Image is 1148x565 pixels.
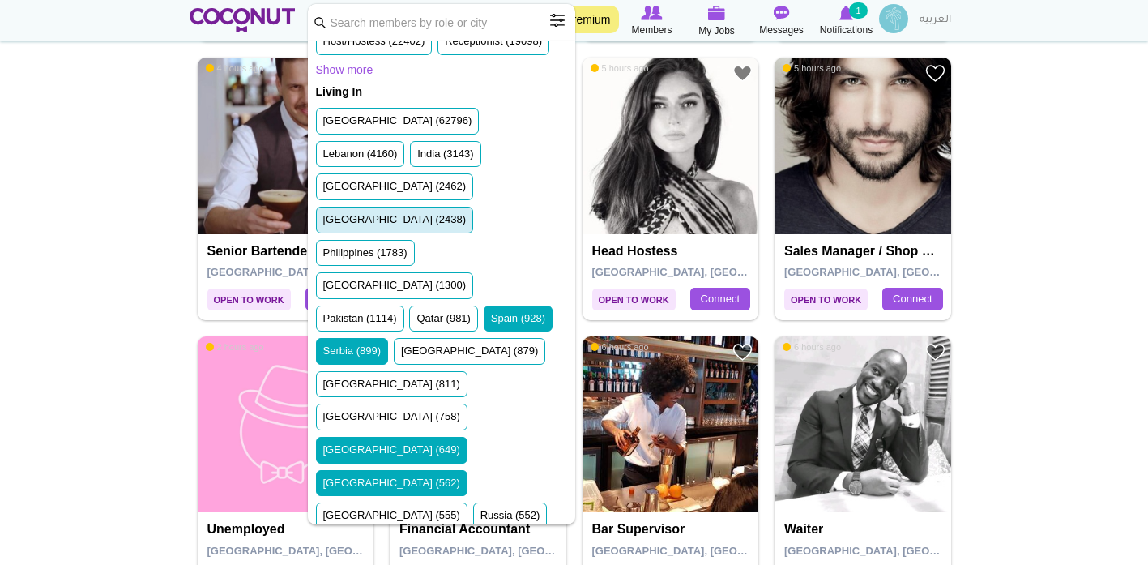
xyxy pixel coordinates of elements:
[690,288,750,310] a: Connect
[732,342,753,362] a: Add to Favourites
[784,289,868,310] span: Open to Work
[323,246,408,261] label: Philippines (1783)
[774,6,790,20] img: Messages
[882,288,942,310] a: Connect
[839,6,853,20] img: Notifications
[308,4,575,41] input: Search members by role or city
[784,266,1015,278] span: [GEOGRAPHIC_DATA], [GEOGRAPHIC_DATA]
[591,62,649,74] span: 5 hours ago
[323,344,382,359] label: Serbia (899)
[749,4,814,38] a: Messages Messages
[620,4,685,38] a: Browse Members Members
[323,278,467,293] label: [GEOGRAPHIC_DATA] (1300)
[480,508,540,524] label: Russia (552)
[539,6,619,33] a: Go Premium
[849,2,867,19] small: 1
[631,22,672,38] span: Members
[759,22,804,38] span: Messages
[399,522,561,537] h4: Financial accountant
[417,147,473,162] label: India (3143)
[814,4,879,38] a: Notifications Notifications 1
[305,288,365,310] a: Connect
[592,289,676,310] span: Open to Work
[445,34,542,49] label: Receptionist (19098)
[323,443,460,458] label: [GEOGRAPHIC_DATA] (649)
[592,522,753,537] h4: Bar Supervisor
[323,147,398,162] label: Lebanon (4160)
[708,6,726,20] img: My Jobs
[323,409,460,425] label: [GEOGRAPHIC_DATA] (758)
[207,244,369,259] h4: Senior Bartender
[323,34,425,49] label: Host/Hostess (22402)
[206,62,264,74] span: 4 hours ago
[323,113,472,129] label: [GEOGRAPHIC_DATA] (62796)
[685,4,749,39] a: My Jobs My Jobs
[698,23,735,39] span: My Jobs
[784,545,1015,557] span: [GEOGRAPHIC_DATA], [GEOGRAPHIC_DATA]
[911,4,959,36] a: العربية
[323,508,460,524] label: [GEOGRAPHIC_DATA] (555)
[323,377,460,392] label: [GEOGRAPHIC_DATA] (811)
[316,84,567,101] h2: Living In
[491,311,545,327] label: Spain (928)
[401,344,538,359] label: [GEOGRAPHIC_DATA] (879)
[592,244,753,259] h4: Head Hostess
[190,8,296,32] img: Home
[820,22,873,38] span: Notifications
[641,6,662,20] img: Browse Members
[323,476,460,491] label: [GEOGRAPHIC_DATA] (562)
[323,311,397,327] label: Pakistan (1114)
[207,522,369,537] h4: Unemployed
[591,341,649,353] span: 6 hours ago
[732,63,753,83] a: Add to Favourites
[206,341,264,353] span: 2 hours ago
[316,62,373,78] a: Show more
[783,62,841,74] span: 5 hours ago
[416,311,470,327] label: Qatar (981)
[323,179,467,195] label: [GEOGRAPHIC_DATA] (2462)
[784,244,945,259] h4: Sales Manager / Shop Manager
[399,545,630,557] span: [GEOGRAPHIC_DATA], [GEOGRAPHIC_DATA]
[783,341,841,353] span: 6 hours ago
[207,545,438,557] span: [GEOGRAPHIC_DATA], [GEOGRAPHIC_DATA]
[784,522,945,537] h4: Waiter
[207,266,438,278] span: [GEOGRAPHIC_DATA], [GEOGRAPHIC_DATA]
[592,266,823,278] span: [GEOGRAPHIC_DATA], [GEOGRAPHIC_DATA]
[925,63,945,83] a: Add to Favourites
[925,342,945,362] a: Add to Favourites
[207,289,291,310] span: Open to Work
[592,545,823,557] span: [GEOGRAPHIC_DATA], [GEOGRAPHIC_DATA]
[323,212,467,228] label: [GEOGRAPHIC_DATA] (2438)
